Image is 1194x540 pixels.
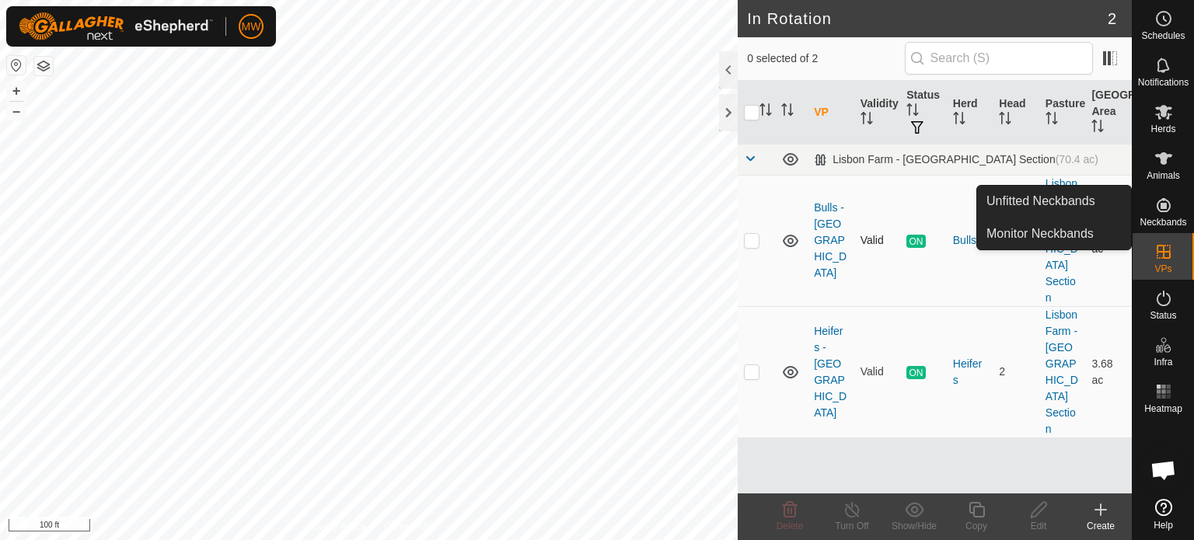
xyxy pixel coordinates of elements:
[7,82,26,100] button: +
[1154,521,1173,530] span: Help
[34,57,53,75] button: Map Layers
[953,114,965,127] p-sorticon: Activate to sort
[781,106,794,118] p-sorticon: Activate to sort
[977,218,1131,249] a: Monitor Neckbands
[242,19,261,35] span: MW
[986,192,1095,211] span: Unfitted Neckbands
[1150,311,1176,320] span: Status
[1085,81,1132,145] th: [GEOGRAPHIC_DATA] Area
[854,175,901,306] td: Valid
[900,81,947,145] th: Status
[945,519,1007,533] div: Copy
[977,186,1131,217] a: Unfitted Neckbands
[1085,175,1132,306] td: 3.68 ac
[814,325,847,419] a: Heifers - [GEOGRAPHIC_DATA]
[747,9,1108,28] h2: In Rotation
[1144,404,1182,413] span: Heatmap
[1141,31,1185,40] span: Schedules
[1007,519,1070,533] div: Edit
[1138,78,1189,87] span: Notifications
[854,306,901,437] td: Valid
[906,366,925,379] span: ON
[1108,7,1116,30] span: 2
[861,114,873,127] p-sorticon: Activate to sort
[7,102,26,120] button: –
[905,42,1093,75] input: Search (S)
[953,356,987,388] div: Heifers
[384,520,430,534] a: Contact Us
[1046,308,1078,435] a: Lisbon Farm - [GEOGRAPHIC_DATA] Section
[19,12,213,40] img: Gallagher Logo
[1091,122,1104,134] p-sorticon: Activate to sort
[906,235,925,248] span: ON
[1140,447,1187,493] div: Open chat
[777,521,804,531] span: Delete
[883,519,945,533] div: Show/Hide
[953,232,987,249] div: Bulls
[1140,218,1186,227] span: Neckbands
[814,153,1098,166] div: Lisbon Farm - [GEOGRAPHIC_DATA] Section
[993,175,1039,306] td: 4
[1133,493,1194,536] a: Help
[854,81,901,145] th: Validity
[821,519,883,533] div: Turn Off
[747,51,904,67] span: 0 selected of 2
[906,106,919,118] p-sorticon: Activate to sort
[308,520,366,534] a: Privacy Policy
[1070,519,1132,533] div: Create
[808,81,854,145] th: VP
[814,201,847,279] a: Bulls - [GEOGRAPHIC_DATA]
[1085,306,1132,437] td: 3.68 ac
[1150,124,1175,134] span: Herds
[1154,264,1171,273] span: VPs
[7,56,26,75] button: Reset Map
[1046,177,1078,304] a: Lisbon Farm - [GEOGRAPHIC_DATA] Section
[1056,153,1098,165] span: (70.4 ac)
[1046,114,1058,127] p-sorticon: Activate to sort
[999,114,1011,127] p-sorticon: Activate to sort
[986,225,1094,243] span: Monitor Neckbands
[1154,357,1172,367] span: Infra
[1147,171,1180,180] span: Animals
[759,106,772,118] p-sorticon: Activate to sort
[993,81,1039,145] th: Head
[947,81,993,145] th: Herd
[1039,81,1086,145] th: Pasture
[993,306,1039,437] td: 2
